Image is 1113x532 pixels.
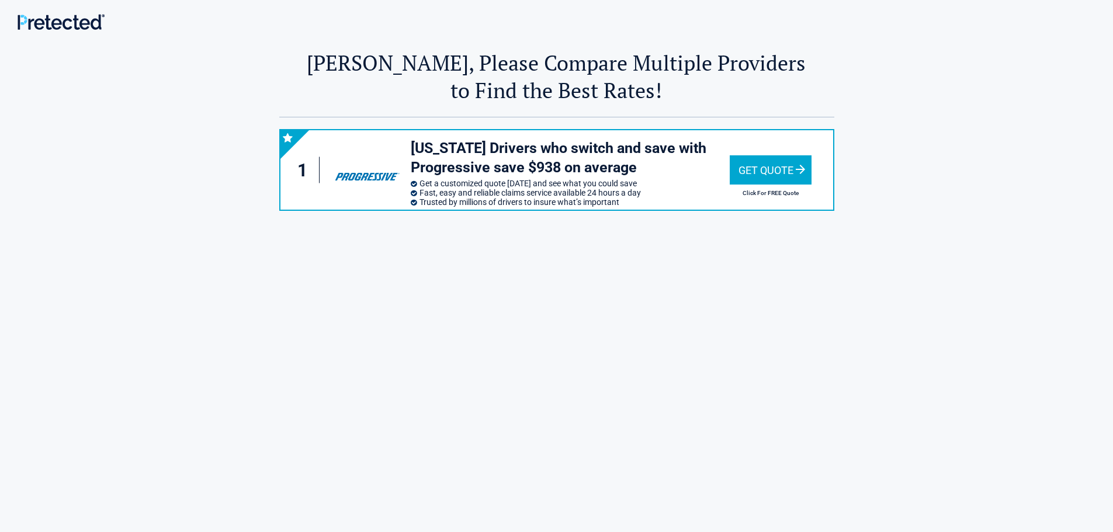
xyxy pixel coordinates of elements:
[730,155,812,185] div: Get Quote
[292,157,320,183] div: 1
[18,14,105,30] img: Main Logo
[411,188,730,197] li: Fast, easy and reliable claims service available 24 hours a day
[330,152,404,188] img: progressive's logo
[279,49,834,104] h2: [PERSON_NAME], Please Compare Multiple Providers to Find the Best Rates!
[411,179,730,188] li: Get a customized quote [DATE] and see what you could save
[730,190,812,196] h2: Click For FREE Quote
[411,197,730,207] li: Trusted by millions of drivers to insure what’s important
[411,139,730,177] h3: [US_STATE] Drivers who switch and save with Progressive save $938 on average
